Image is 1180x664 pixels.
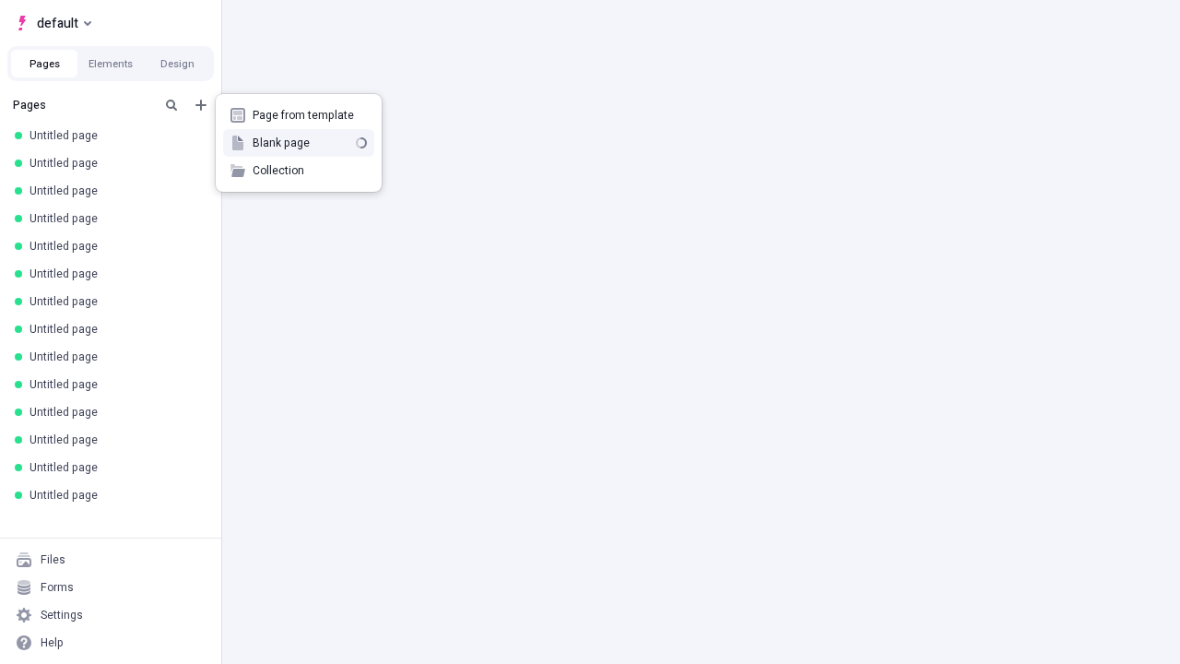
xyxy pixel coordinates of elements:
span: Blank page [253,136,348,150]
span: Page from template [253,108,367,123]
div: Untitled page [29,184,199,198]
div: Untitled page [29,460,199,475]
div: Untitled page [29,267,199,281]
div: Files [41,552,65,567]
span: default [37,12,78,34]
span: Collection [253,163,367,178]
div: Untitled page [29,128,199,143]
div: Forms [41,580,74,595]
div: Untitled page [29,405,199,420]
div: Untitled page [29,322,199,337]
div: Untitled page [29,239,199,254]
div: Help [41,635,64,650]
div: Untitled page [29,211,199,226]
button: Design [144,50,210,77]
button: Pages [11,50,77,77]
div: Untitled page [29,156,199,171]
button: Elements [77,50,144,77]
button: Add new [190,94,212,116]
div: Pages [13,98,153,113]
div: Untitled page [29,294,199,309]
div: Untitled page [29,377,199,392]
div: Settings [41,608,83,622]
div: Untitled page [29,488,199,503]
div: Untitled page [29,433,199,447]
div: Add new [216,94,382,192]
div: Untitled page [29,350,199,364]
button: Select site [7,9,99,37]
